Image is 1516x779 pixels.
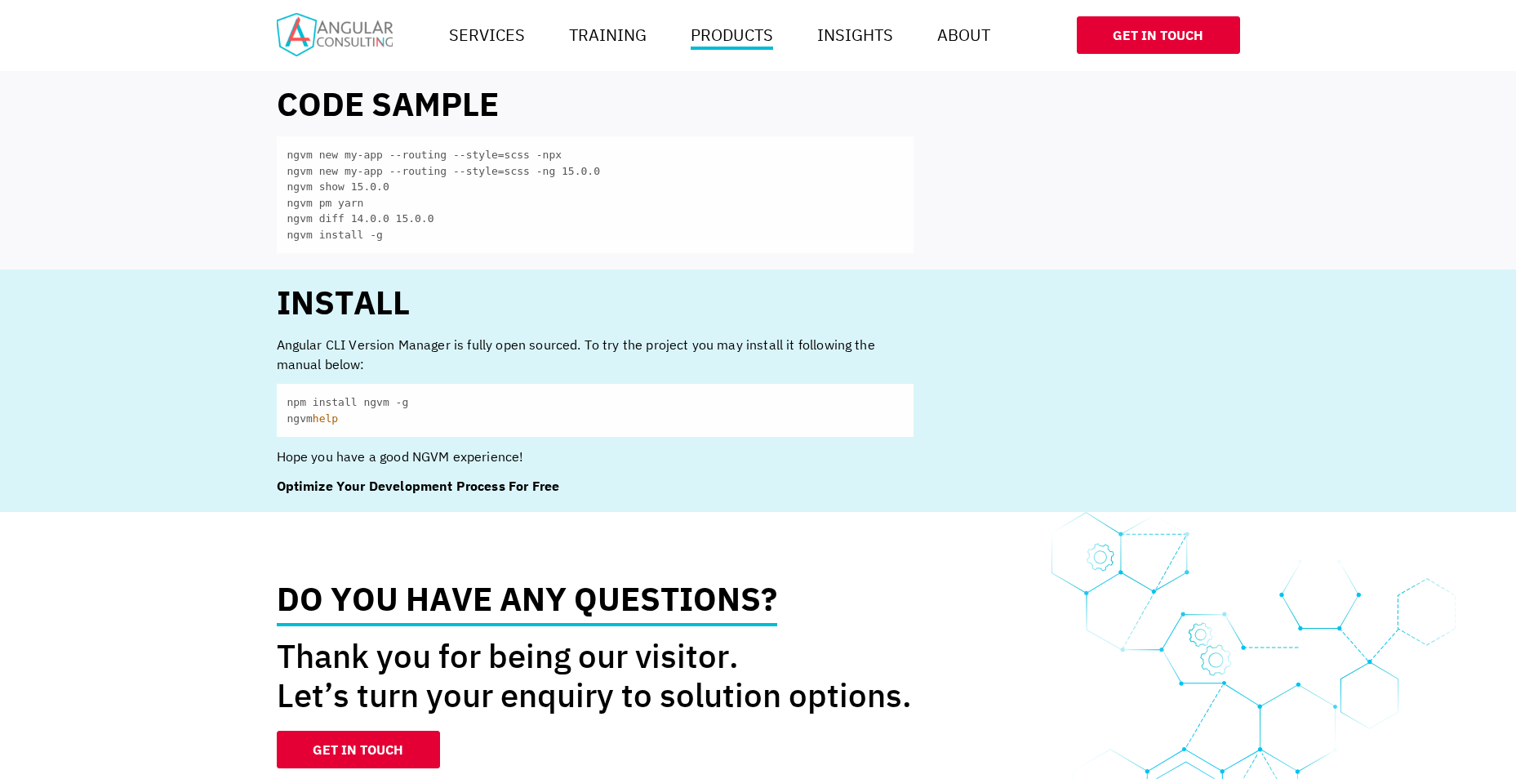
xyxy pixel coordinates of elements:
[277,447,914,466] p: Hope you have a good NGVM experience!
[562,19,653,51] a: Training
[277,731,440,768] a: Get In Touch
[811,19,900,51] a: Insights
[277,582,777,626] h2: Do you have any questions?
[277,13,393,56] img: Home
[277,87,914,120] h2: Code sample
[277,384,914,437] code: npm install ngvm -g ngvm
[442,19,531,51] a: Services
[313,412,338,425] span: help
[277,636,914,714] p: Thank you for being our visitor. Let’s turn your enquiry to solution options.
[1077,16,1240,54] a: Get In Touch
[931,19,997,51] a: About
[684,19,780,51] a: Products
[277,478,560,494] strong: Optimize Your Development Process For Free
[277,335,914,374] p: Angular CLI Version Manager is fully open sourced. To try the project you may install it followin...
[277,286,914,318] h2: Install
[277,136,914,253] code: ngvm new my-app --routing --style=scss -npx ngvm new my-app --routing --style=scss -ng 15.0.0 ngv...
